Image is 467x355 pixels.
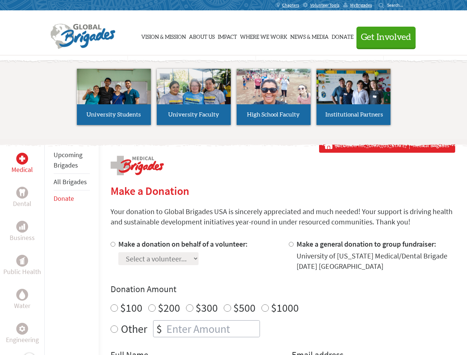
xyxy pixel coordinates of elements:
a: All Brigades [54,177,87,186]
img: menu_brigades_submenu_2.jpg [157,69,231,118]
a: BusinessBusiness [10,221,35,243]
div: Medical [16,153,28,165]
h4: Donation Amount [111,283,455,295]
img: menu_brigades_submenu_1.jpg [77,69,151,118]
a: Vision & Mission [141,17,186,54]
a: High School Faculty [237,69,311,125]
div: Business [16,221,28,233]
label: Make a donation on behalf of a volunteer: [118,239,248,248]
p: Dental [13,199,31,209]
img: Water [19,290,25,299]
a: University Faculty [157,69,231,125]
button: Get Involved [356,27,416,48]
div: Public Health [16,255,28,267]
a: About Us [189,17,215,54]
p: Medical [11,165,33,175]
label: Make a general donation to group fundraiser: [297,239,436,248]
a: University Students [77,69,151,125]
a: Donate [332,17,353,54]
div: Engineering [16,323,28,335]
div: Dental [16,187,28,199]
div: University of [US_STATE] Medical/Dental Brigade [DATE] [GEOGRAPHIC_DATA] [297,251,455,271]
p: Engineering [6,335,39,345]
li: All Brigades [54,174,90,190]
div: $ [153,321,165,337]
span: MyBrigades [350,2,372,8]
a: DentalDental [13,187,31,209]
li: Donate [54,190,90,207]
p: Water [14,301,30,311]
img: Global Brigades Logo [50,24,115,50]
p: Your donation to Global Brigades USA is sincerely appreciated and much needed! Your support is dr... [111,206,455,227]
img: Medical [19,156,25,162]
a: Donate [54,194,74,203]
img: Dental [19,189,25,196]
input: Enter Amount [165,321,260,337]
label: Other [121,320,147,337]
img: Public Health [19,257,25,264]
label: $200 [158,301,180,315]
img: Business [19,224,25,230]
input: Search... [387,2,408,8]
img: menu_brigades_submenu_4.jpg [317,69,390,118]
span: Volunteer Tools [310,2,339,8]
label: $1000 [271,301,299,315]
label: $500 [233,301,256,315]
label: $100 [120,301,142,315]
span: Institutional Partners [325,112,383,118]
img: menu_brigades_submenu_3.jpg [237,69,311,105]
div: Water [16,289,28,301]
a: EngineeringEngineering [6,323,39,345]
span: Get Involved [361,33,411,42]
a: Institutional Partners [317,69,390,125]
h2: Make a Donation [111,184,455,197]
a: Impact [218,17,237,54]
span: University Students [87,112,141,118]
label: $300 [196,301,218,315]
a: Where We Work [240,17,287,54]
a: WaterWater [14,289,30,311]
span: Chapters [282,2,299,8]
a: Public HealthPublic Health [3,255,41,277]
p: Public Health [3,267,41,277]
img: Engineering [19,326,25,332]
span: University Faculty [168,112,219,118]
a: News & Media [290,17,329,54]
img: logo-medical.png [111,156,164,175]
a: Upcoming Brigades [54,151,82,169]
li: Upcoming Brigades [54,147,90,174]
p: Business [10,233,35,243]
span: High School Faculty [247,112,300,118]
a: MedicalMedical [11,153,33,175]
